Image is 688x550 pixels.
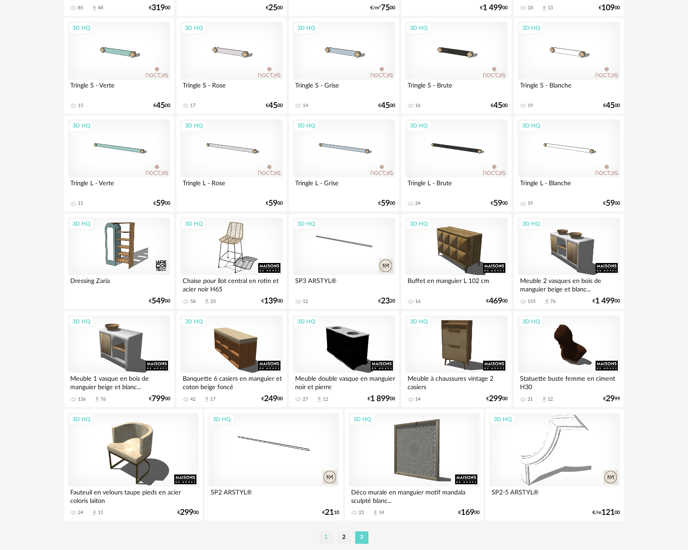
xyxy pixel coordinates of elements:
span: 169 [461,510,474,516]
div: 3D HQ [293,316,319,327]
span: 139 [264,298,277,304]
div: Tringle S - Blanche [518,80,620,97]
span: 249 [264,396,277,402]
span: 59 [156,200,165,207]
span: 121 [601,510,615,516]
div: Tringle L - Grise [293,177,395,195]
div: € 00 [266,5,283,11]
div: 14 [303,103,308,109]
div: € 00 [491,103,508,109]
span: 319 [152,5,165,11]
div: € 00 [599,5,620,11]
div: 27 [303,396,308,403]
div: 42 [190,396,196,403]
div: SP2-5 ARSTYL® [489,486,620,504]
div: € 20 [378,298,395,304]
div: Meuble 2 vasques en bois de manguier beige et blanc... [518,275,620,293]
div: Déco murale en manguier motif mandala sculpté blanc... [349,486,480,504]
div: 3D HQ [518,22,544,34]
span: 45 [493,103,502,109]
div: Tringle S - Rose [180,80,283,97]
div: € 00 [480,5,508,11]
div: Meuble 1 vasque en bois de manguier beige et blanc... [68,373,170,391]
span: 1 899 [370,396,390,402]
div: 14 [415,396,420,403]
div: 3D HQ [293,218,319,230]
div: € 00 [458,510,480,516]
div: Tringle L - Rose [180,177,283,195]
div: 3D HQ [518,120,544,132]
span: Download icon [204,298,210,305]
span: 45 [156,103,165,109]
div: SP3 ARSTYL® [293,275,395,293]
span: 109 [601,5,615,11]
div: 3D HQ [406,120,432,132]
div: 3D HQ [293,120,319,132]
a: 3D HQ Déco murale en manguier motif mandala sculpté blanc... 23 Download icon 14 €16900 [345,409,484,521]
div: € 00 [378,103,395,109]
div: Banquette 6 casiers en manguier et coton beige foncé [180,373,283,391]
span: Download icon [204,396,210,403]
a: 3D HQ Tringle L - Brute 24 €5900 [401,116,512,211]
div: SP2 ARSTYL® [208,486,339,504]
a: 3D HQ Chaise pour îlot central en rotin et acier noir H65 58 Download icon 33 €13900 [176,214,287,310]
span: 549 [152,298,165,304]
div: Buffet en manguier L 102 cm [405,275,508,293]
a: 3D HQ SP3 ARSTYL® 12 €2320 [289,214,399,310]
a: 3D HQ Meuble double vasque en manguier noir et pierre 27 Download icon 12 €1 89900 [289,311,399,407]
div: € 00 [149,5,170,11]
a: 3D HQ Statuette buste femme en ciment H30 21 Download icon 12 €2999 [514,311,624,407]
div: 23 [359,510,364,516]
span: 1 499 [595,298,615,304]
span: 23 [381,298,390,304]
div: 3D HQ [490,414,516,425]
span: 25 [268,5,277,11]
span: 299 [180,510,193,516]
div: 3D HQ [406,316,432,327]
div: 12 [303,299,308,305]
a: 3D HQ SP2-5 ARSTYL® €/m12100 [485,409,624,521]
div: € 99 [603,396,620,402]
div: € 00 [486,396,508,402]
div: Meuble à chaussures vintage 2 casiers [405,373,508,391]
div: Tringle L - Verte [68,177,170,195]
div: € 00 [177,510,199,516]
a: 3D HQ Tringle S - Brute 16 €4500 [401,18,512,114]
div: € 00 [486,298,508,304]
div: 3D HQ [68,218,94,230]
div: 3D HQ [68,316,94,327]
div: 3D HQ [181,120,207,132]
div: Fauteuil en velours taupe pieds en acier coloris laiton [68,486,199,504]
span: 75 [381,5,390,11]
div: 48 [98,5,103,11]
span: 469 [489,298,502,304]
div: € 00 [261,396,283,402]
div: 14 [379,510,384,516]
li: 3 [355,531,368,544]
a: 3D HQ Meuble 1 vasque en bois de manguier beige et blanc... 136 Download icon 76 €79900 [64,311,174,407]
a: 3D HQ Tringle S - Grise 14 €4500 [289,18,399,114]
div: Tringle S - Verte [68,80,170,97]
div: 16 [415,299,420,305]
span: 29 [606,396,615,402]
div: 3D HQ [349,414,375,425]
div: 21 [528,396,533,403]
div: Tringle L - Brute [405,177,508,195]
div: 136 [78,396,86,403]
div: Tringle S - Brute [405,80,508,97]
div: € 00 [153,103,170,109]
div: 17 [210,396,216,403]
a: 3D HQ Tringle L - Rose €5900 [176,116,287,211]
a: 3D HQ Tringle L - Grise €5900 [289,116,399,211]
div: 76 [100,396,106,403]
div: € 00 [368,396,395,402]
div: 17 [190,103,196,109]
div: 3D HQ [181,22,207,34]
a: 3D HQ Dressing Zaria €54900 [64,214,174,310]
span: Download icon [541,396,548,403]
div: 16 [415,103,420,109]
div: € 00 [378,200,395,207]
div: 3D HQ [209,414,235,425]
span: 45 [268,103,277,109]
div: € 00 [592,298,620,304]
